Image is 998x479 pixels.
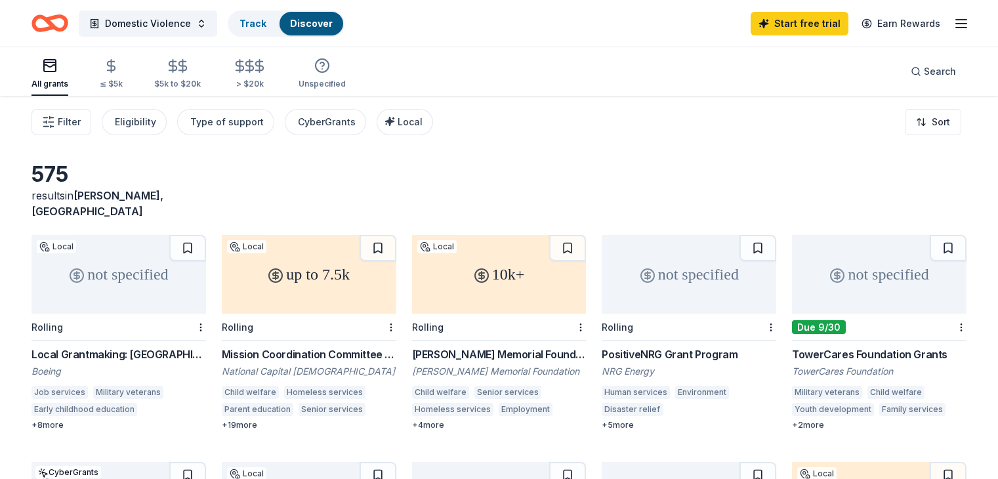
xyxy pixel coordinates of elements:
[792,420,967,430] div: + 2 more
[412,365,587,378] div: [PERSON_NAME] Memorial Foundation
[190,114,264,130] div: Type of support
[239,18,266,29] a: Track
[924,64,956,79] span: Search
[377,109,433,135] button: Local
[299,52,346,96] button: Unspecified
[675,386,729,399] div: Environment
[792,386,862,399] div: Military veterans
[602,386,670,399] div: Human services
[31,189,163,218] span: in
[792,320,846,334] div: Due 9/30
[932,114,950,130] span: Sort
[232,53,267,96] button: > $20k
[867,386,925,399] div: Child welfare
[58,114,81,130] span: Filter
[31,8,68,39] a: Home
[412,322,444,333] div: Rolling
[751,12,848,35] a: Start free trial
[177,109,274,135] button: Type of support
[417,240,457,253] div: Local
[499,403,552,416] div: Employment
[31,79,68,89] div: All grants
[290,18,333,29] a: Discover
[102,109,167,135] button: Eligibility
[31,189,163,218] span: [PERSON_NAME], [GEOGRAPHIC_DATA]
[474,386,541,399] div: Senior services
[31,403,137,416] div: Early childhood education
[100,53,123,96] button: ≤ $5k
[602,365,776,378] div: NRG Energy
[228,10,344,37] button: TrackDiscover
[602,322,633,333] div: Rolling
[879,403,946,416] div: Family services
[222,322,253,333] div: Rolling
[412,235,587,314] div: 10k+
[412,346,587,362] div: [PERSON_NAME] Memorial Foundation Grants
[31,109,91,135] button: Filter
[79,10,217,37] button: Domestic Violence
[93,386,163,399] div: Military veterans
[31,188,206,219] div: results
[222,346,396,362] div: Mission Coordination Committee Grants: Local Mission Grant
[602,403,663,416] div: Disaster relief
[232,79,267,89] div: > $20k
[602,346,776,362] div: PositiveNRG Grant Program
[31,386,88,399] div: Job services
[31,52,68,96] button: All grants
[900,58,967,85] button: Search
[31,161,206,188] div: 575
[31,235,206,314] div: not specified
[222,365,396,378] div: National Capital [DEMOGRAPHIC_DATA]
[100,79,123,89] div: ≤ $5k
[412,235,587,430] a: 10k+LocalRolling[PERSON_NAME] Memorial Foundation Grants[PERSON_NAME] Memorial FoundationChild we...
[792,403,874,416] div: Youth development
[154,79,201,89] div: $5k to $20k
[602,235,776,314] div: not specified
[668,403,769,416] div: Environmental education
[398,116,423,127] span: Local
[31,420,206,430] div: + 8 more
[37,240,76,253] div: Local
[792,235,967,314] div: not specified
[905,109,961,135] button: Sort
[222,235,396,314] div: up to 7.5k
[154,53,201,96] button: $5k to $20k
[284,386,365,399] div: Homeless services
[285,109,366,135] button: CyberGrants
[792,235,967,430] a: not specifiedDue 9/30TowerCares Foundation GrantsTowerCares FoundationMilitary veteransChild welf...
[792,365,967,378] div: TowerCares Foundation
[602,420,776,430] div: + 5 more
[227,240,266,253] div: Local
[602,235,776,430] a: not specifiedRollingPositiveNRG Grant ProgramNRG EnergyHuman servicesEnvironmentDisaster reliefEn...
[222,235,396,430] a: up to 7.5kLocalRollingMission Coordination Committee Grants: Local Mission GrantNational Capital ...
[412,403,493,416] div: Homeless services
[792,346,967,362] div: TowerCares Foundation Grants
[299,79,346,89] div: Unspecified
[412,386,469,399] div: Child welfare
[31,346,206,362] div: Local Grantmaking: [GEOGRAPHIC_DATA]
[222,420,396,430] div: + 19 more
[31,322,63,333] div: Rolling
[35,466,101,478] div: CyberGrants
[31,235,206,430] a: not specifiedLocalRollingLocal Grantmaking: [GEOGRAPHIC_DATA]BoeingJob servicesMilitary veteransE...
[299,403,365,416] div: Senior services
[222,403,293,416] div: Parent education
[298,114,356,130] div: CyberGrants
[412,420,587,430] div: + 4 more
[854,12,948,35] a: Earn Rewards
[105,16,191,31] span: Domestic Violence
[222,386,279,399] div: Child welfare
[31,365,206,378] div: Boeing
[115,114,156,130] div: Eligibility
